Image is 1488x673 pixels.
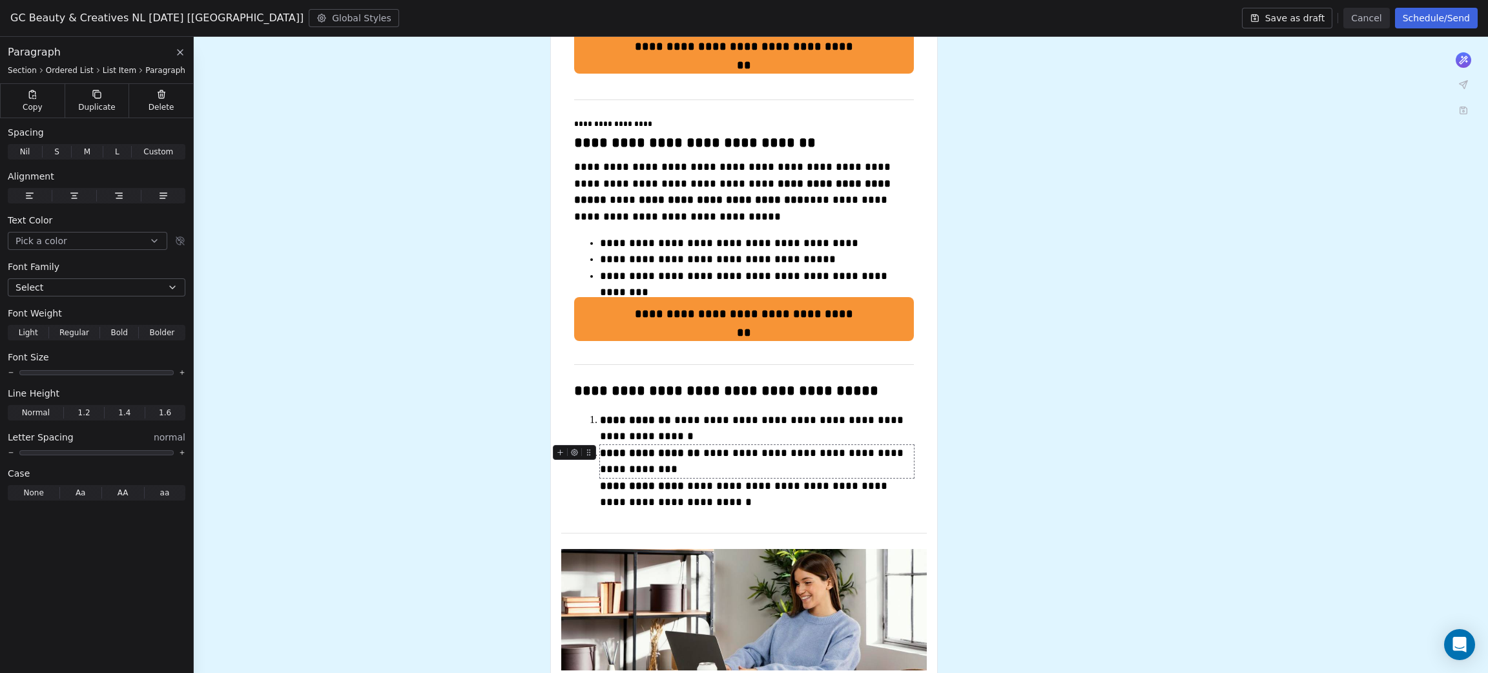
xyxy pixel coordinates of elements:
[10,10,304,26] span: GC Beauty & Creatives NL [DATE] [[GEOGRAPHIC_DATA]]
[115,146,119,158] span: L
[8,431,74,444] span: Letter Spacing
[1444,629,1475,660] div: Open Intercom Messenger
[1343,8,1389,28] button: Cancel
[8,45,61,60] span: Paragraph
[8,170,54,183] span: Alignment
[8,65,37,76] span: Section
[8,260,59,273] span: Font Family
[23,102,43,112] span: Copy
[19,327,38,338] span: Light
[8,467,30,480] span: Case
[118,487,129,499] span: AA
[118,407,130,419] span: 1.4
[110,327,128,338] span: Bold
[1242,8,1333,28] button: Save as draft
[149,327,174,338] span: Bolder
[8,387,59,400] span: Line Height
[54,146,59,158] span: S
[1395,8,1478,28] button: Schedule/Send
[22,407,50,419] span: Normal
[309,9,399,27] button: Global Styles
[46,65,94,76] span: Ordered List
[143,146,173,158] span: Custom
[149,102,174,112] span: Delete
[76,487,86,499] span: Aa
[159,407,171,419] span: 1.6
[145,65,185,76] span: Paragraph
[8,214,52,227] span: Text Color
[8,126,44,139] span: Spacing
[8,232,167,250] button: Pick a color
[84,146,90,158] span: M
[160,487,170,499] span: aa
[15,281,43,294] span: Select
[59,327,89,338] span: Regular
[154,431,185,444] span: normal
[78,407,90,419] span: 1.2
[23,487,43,499] span: None
[20,146,30,158] span: Nil
[8,351,49,364] span: Font Size
[103,65,136,76] span: List Item
[78,102,115,112] span: Duplicate
[8,307,62,320] span: Font Weight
